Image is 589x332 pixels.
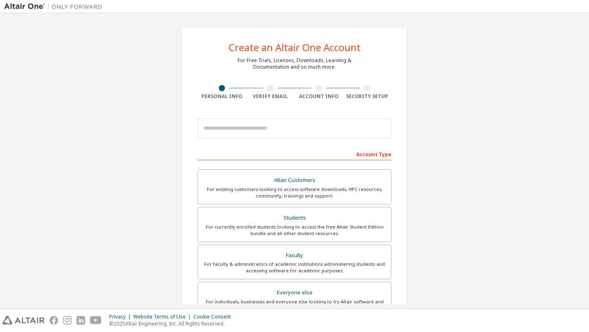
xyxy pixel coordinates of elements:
[203,175,386,186] div: Altair Customers
[63,316,72,325] img: instagram.svg
[294,93,343,100] div: Account Info
[198,93,246,100] div: Personal Info
[203,186,386,199] div: For existing customers looking to access software downloads, HPC resources, community, trainings ...
[238,57,351,70] div: For Free Trials, Licenses, Downloads, Learning & Documentation and so much more.
[133,314,193,320] div: Website Terms of Use
[198,147,391,160] div: Account Type
[109,314,133,320] div: Privacy
[203,250,386,261] div: Faculty
[76,316,85,325] img: linkedin.svg
[2,316,45,325] img: altair_logo.svg
[4,2,106,11] img: Altair One
[203,212,386,224] div: Students
[203,224,386,237] div: For currently enrolled students looking to access the free Altair Student Edition bundle and all ...
[246,93,295,100] div: Verify Email
[229,43,361,52] div: Create an Altair One Account
[203,287,386,298] div: Everyone else
[203,298,386,312] div: For individuals, businesses and everyone else looking to try Altair software and explore our prod...
[90,316,102,325] img: youtube.svg
[193,314,236,320] div: Cookie Consent
[343,93,392,100] div: Security Setup
[203,261,386,274] div: For faculty & administrators of academic institutions administering students and accessing softwa...
[49,316,58,325] img: facebook.svg
[109,320,236,327] p: © 2025 Altair Engineering, Inc. All Rights Reserved.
